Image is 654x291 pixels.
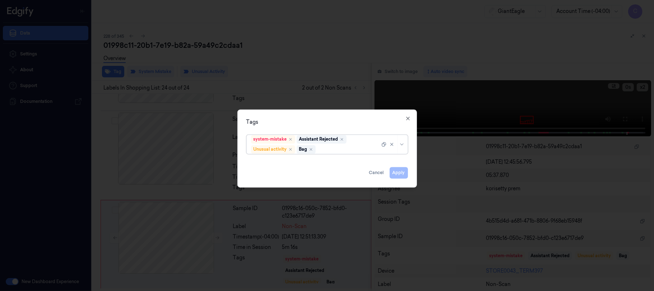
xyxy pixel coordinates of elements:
div: Tags [246,118,408,126]
div: Remove ,system-mistake [288,137,293,141]
div: Remove ,Unusual activity [288,147,293,151]
div: Assistant Rejected [299,136,338,142]
div: Bag [299,146,307,153]
div: Remove ,Assistant Rejected [340,137,344,141]
div: system-mistake [254,136,287,142]
div: Unusual activity [254,146,287,153]
div: Remove ,Bag [309,147,313,151]
button: Cancel [366,167,387,178]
